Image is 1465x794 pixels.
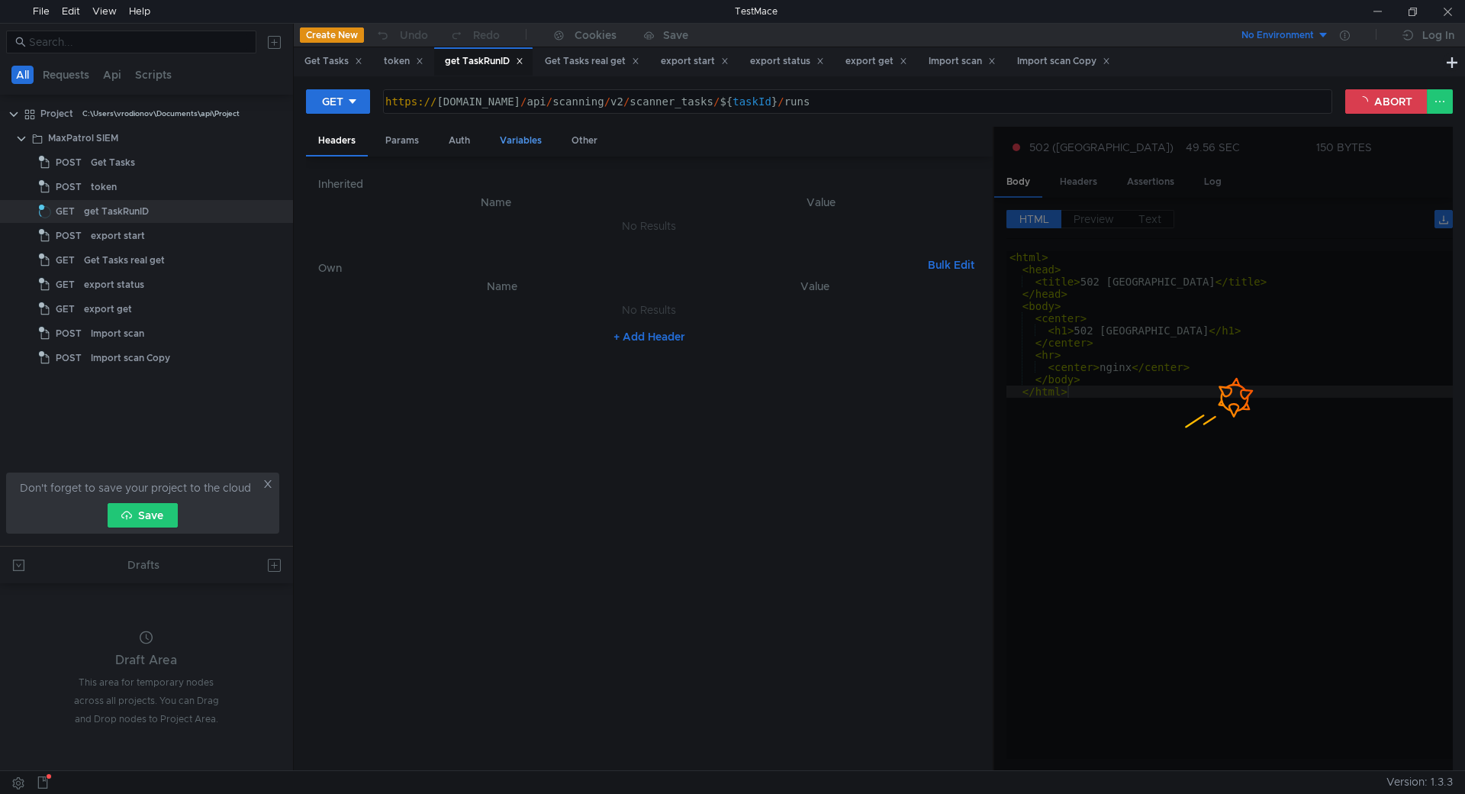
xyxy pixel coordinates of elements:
div: Import scan [929,53,996,69]
span: Version: 1.3.3 [1386,771,1453,793]
div: export status [84,273,144,296]
div: No Environment [1241,28,1314,43]
div: Drafts [127,556,159,574]
div: Get Tasks [91,151,135,174]
span: GET [56,200,75,223]
div: Get Tasks real get [545,53,639,69]
div: token [384,53,423,69]
span: GET [56,273,75,296]
span: POST [56,176,82,198]
div: Import scan Copy [1017,53,1110,69]
th: Value [662,193,980,211]
th: Name [330,193,662,211]
span: Don't forget to save your project to the cloud [20,479,251,497]
nz-embed-empty: No Results [622,303,676,317]
span: Loading... [39,206,51,218]
button: Create New [300,27,364,43]
th: Value [661,277,968,295]
div: Get Tasks [304,53,362,69]
span: GET [56,298,75,321]
button: Bulk Edit [922,256,980,274]
span: POST [56,151,82,174]
button: Requests [38,66,94,84]
th: Name [343,277,661,295]
button: Api [98,66,126,84]
div: Variables [488,127,554,155]
div: export status [750,53,824,69]
button: GET [306,89,370,114]
button: Save [108,503,178,528]
span: POST [56,322,82,345]
h6: Inherited [318,175,980,193]
div: Headers [306,127,368,157]
div: Redo [473,26,500,44]
nz-embed-empty: No Results [622,219,676,233]
div: Project [40,102,73,125]
div: export start [661,53,729,69]
button: No Environment [1223,23,1329,47]
div: Cookies [575,26,617,44]
button: All [11,66,34,84]
div: get TaskRunID [445,53,523,69]
div: Import scan [91,322,144,345]
div: Get Tasks real get [84,249,165,272]
div: Log In [1422,26,1454,44]
div: Auth [436,127,482,155]
div: Undo [400,26,428,44]
button: ABORT [1345,89,1428,114]
div: GET [322,93,343,110]
div: Other [559,127,610,155]
div: C:\Users\vrodionov\Documents\api\Project [82,102,240,125]
div: Import scan Copy [91,347,170,370]
div: get TaskRunID [84,200,149,223]
div: export get [84,298,132,321]
span: POST [56,347,82,370]
button: + Add Header [607,328,691,346]
input: Search... [29,34,247,50]
div: MaxPatrol SIEM [48,127,118,150]
button: Redo [439,24,510,47]
div: Save [663,30,688,40]
button: Scripts [130,66,176,84]
span: POST [56,224,82,247]
span: GET [56,249,75,272]
button: Undo [364,24,439,47]
div: export get [845,53,907,69]
div: Params [373,127,431,155]
h6: Own [318,259,922,277]
div: token [91,176,117,198]
div: export start [91,224,145,247]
